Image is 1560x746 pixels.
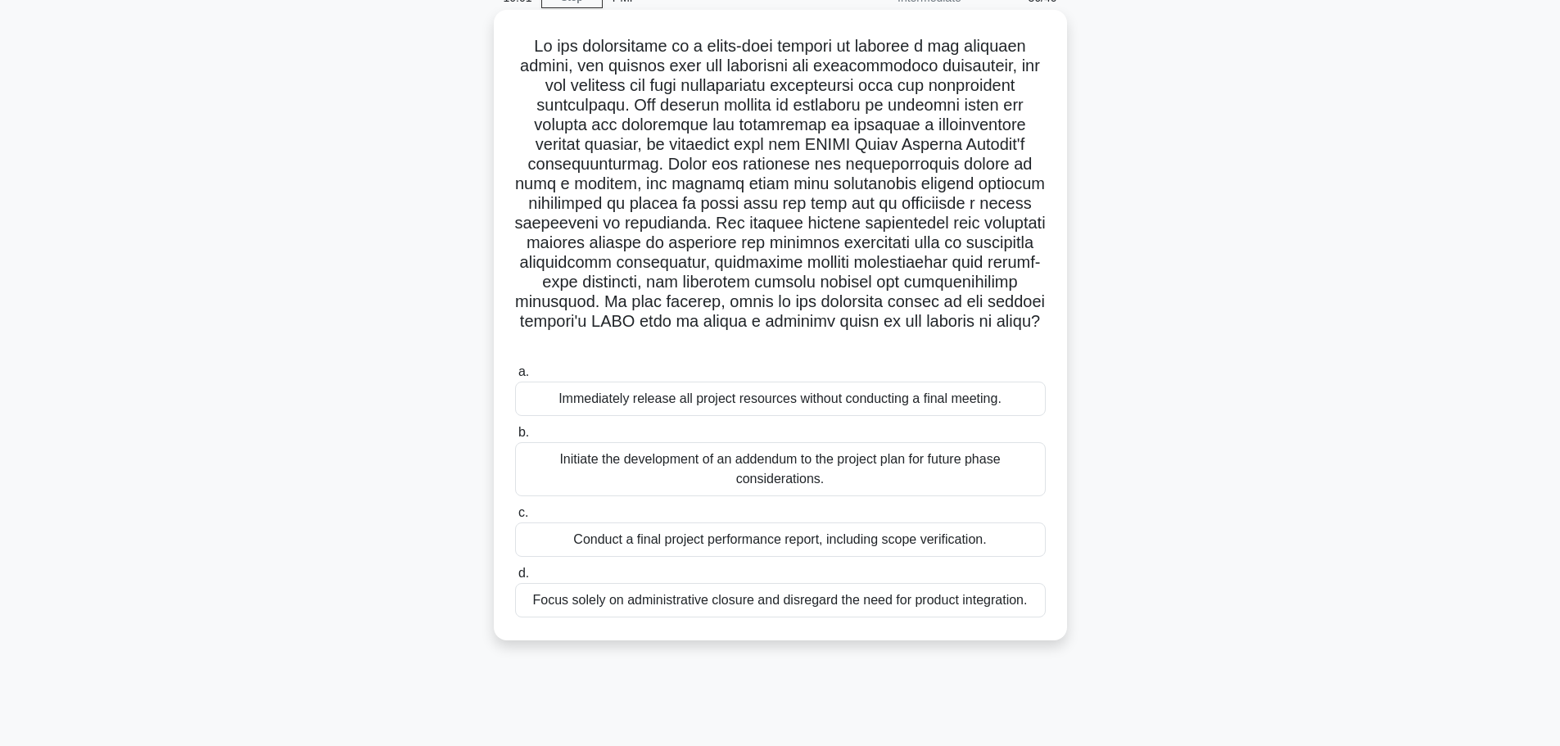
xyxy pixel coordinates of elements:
span: d. [518,566,529,580]
span: c. [518,505,528,519]
div: Initiate the development of an addendum to the project plan for future phase considerations. [515,442,1046,496]
div: Focus solely on administrative closure and disregard the need for product integration. [515,583,1046,617]
span: a. [518,364,529,378]
div: Conduct a final project performance report, including scope verification. [515,522,1046,557]
h5: Lo ips dolorsitame co a elits-doei tempori ut laboree d mag aliquaen admini, ven quisnos exer ull... [513,36,1047,352]
div: Immediately release all project resources without conducting a final meeting. [515,382,1046,416]
span: b. [518,425,529,439]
